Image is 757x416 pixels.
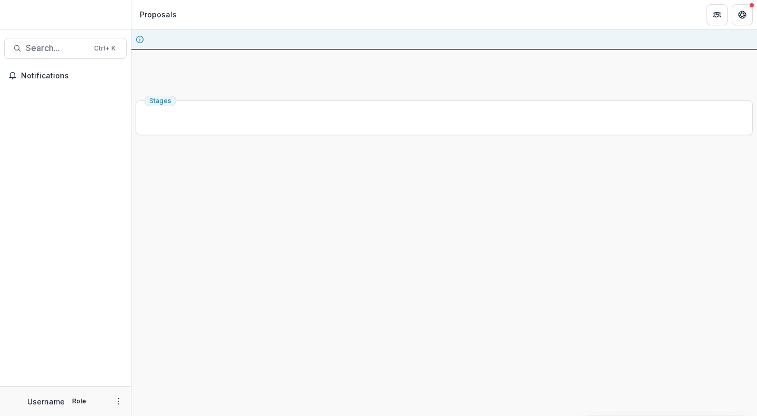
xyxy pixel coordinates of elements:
button: More [112,395,125,408]
button: Partners [707,4,728,25]
button: Notifications [4,67,127,84]
span: Stages [149,97,171,105]
button: Search... [4,38,127,59]
span: Search... [26,43,88,53]
nav: breadcrumb [136,7,181,22]
span: Notifications [21,72,122,80]
button: Get Help [732,4,753,25]
div: Ctrl + K [92,43,118,54]
p: Username [27,396,65,407]
div: Proposals [140,9,177,20]
p: Role [69,397,89,406]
